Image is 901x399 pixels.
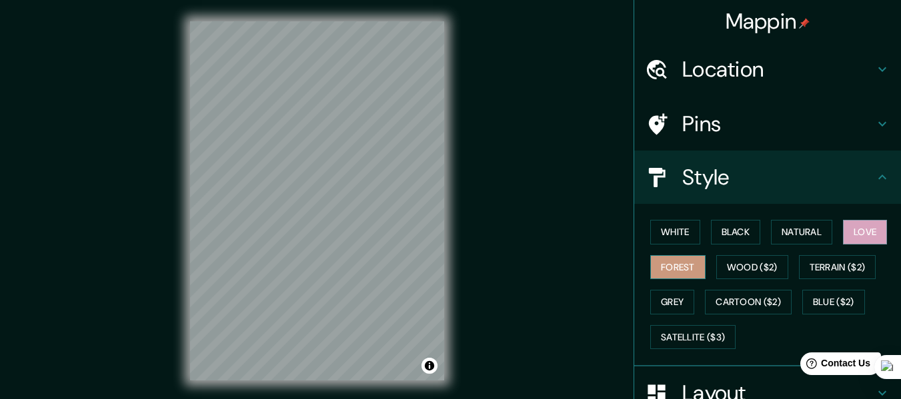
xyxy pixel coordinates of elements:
[634,43,901,96] div: Location
[705,290,792,314] button: Cartoon ($2)
[190,21,444,380] canvas: Map
[716,255,788,280] button: Wood ($2)
[799,18,810,29] img: pin-icon.png
[802,290,865,314] button: Blue ($2)
[771,220,832,244] button: Natural
[421,358,437,374] button: Toggle attribution
[650,255,706,280] button: Forest
[634,151,901,204] div: Style
[634,97,901,151] div: Pins
[682,111,874,137] h4: Pins
[782,347,886,384] iframe: Help widget launcher
[650,290,694,314] button: Grey
[682,164,874,191] h4: Style
[799,255,876,280] button: Terrain ($2)
[726,8,810,35] h4: Mappin
[711,220,761,244] button: Black
[650,220,700,244] button: White
[843,220,887,244] button: Love
[682,56,874,83] h4: Location
[650,325,736,350] button: Satellite ($3)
